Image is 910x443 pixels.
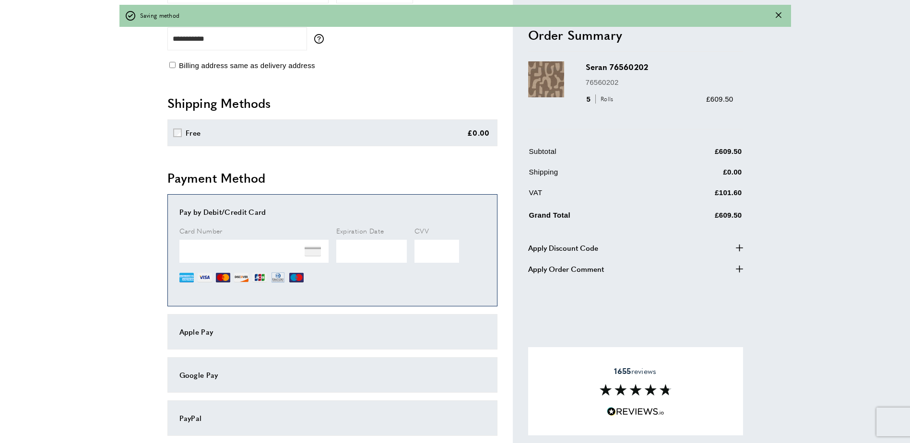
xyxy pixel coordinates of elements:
span: reviews [614,366,656,376]
img: MC.png [216,270,230,285]
img: MI.png [289,270,304,285]
input: Billing address same as delivery address [169,62,176,68]
p: 76560202 [586,76,733,88]
span: CVV [414,226,429,235]
strong: 1655 [614,365,631,376]
iframe: Secure Credit Card Frame - CVV [414,240,459,263]
h2: Payment Method [167,169,497,187]
span: £609.50 [706,94,733,103]
span: Apply Order Comment [528,263,604,274]
div: 5 [586,93,617,105]
span: Card Number [179,226,223,235]
span: Apply Discount Code [528,242,598,253]
button: More information [314,34,329,44]
h2: Shipping Methods [167,94,497,112]
div: off [119,5,791,27]
img: DN.png [271,270,286,285]
div: PayPal [179,412,485,424]
div: Free [186,127,201,139]
div: Close message [776,11,781,20]
img: AE.png [179,270,194,285]
div: Google Pay [179,369,485,381]
td: Subtotal [529,145,658,164]
td: £0.00 [658,166,742,185]
img: JCB.png [252,270,267,285]
span: Billing address same as delivery address [179,61,315,70]
div: £0.00 [467,127,490,139]
div: Pay by Debit/Credit Card [179,206,485,218]
div: Apple Pay [179,326,485,338]
span: Expiration Date [336,226,384,235]
span: Rolls [595,94,616,104]
img: DI.png [234,270,248,285]
td: Grand Total [529,207,658,228]
iframe: Secure Credit Card Frame - Credit Card Number [179,240,329,263]
img: Seran 76560202 [528,61,564,97]
td: £609.50 [658,207,742,228]
img: VI.png [198,270,212,285]
img: Reviews.io 5 stars [607,407,664,416]
span: Saving method [140,11,180,20]
td: Shipping [529,166,658,185]
td: £101.60 [658,187,742,205]
h3: Seran 76560202 [586,61,733,72]
td: £609.50 [658,145,742,164]
img: NONE.png [305,243,321,259]
td: VAT [529,187,658,205]
iframe: Secure Credit Card Frame - Expiration Date [336,240,407,263]
img: Reviews section [600,384,672,396]
h2: Order Summary [528,26,743,43]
